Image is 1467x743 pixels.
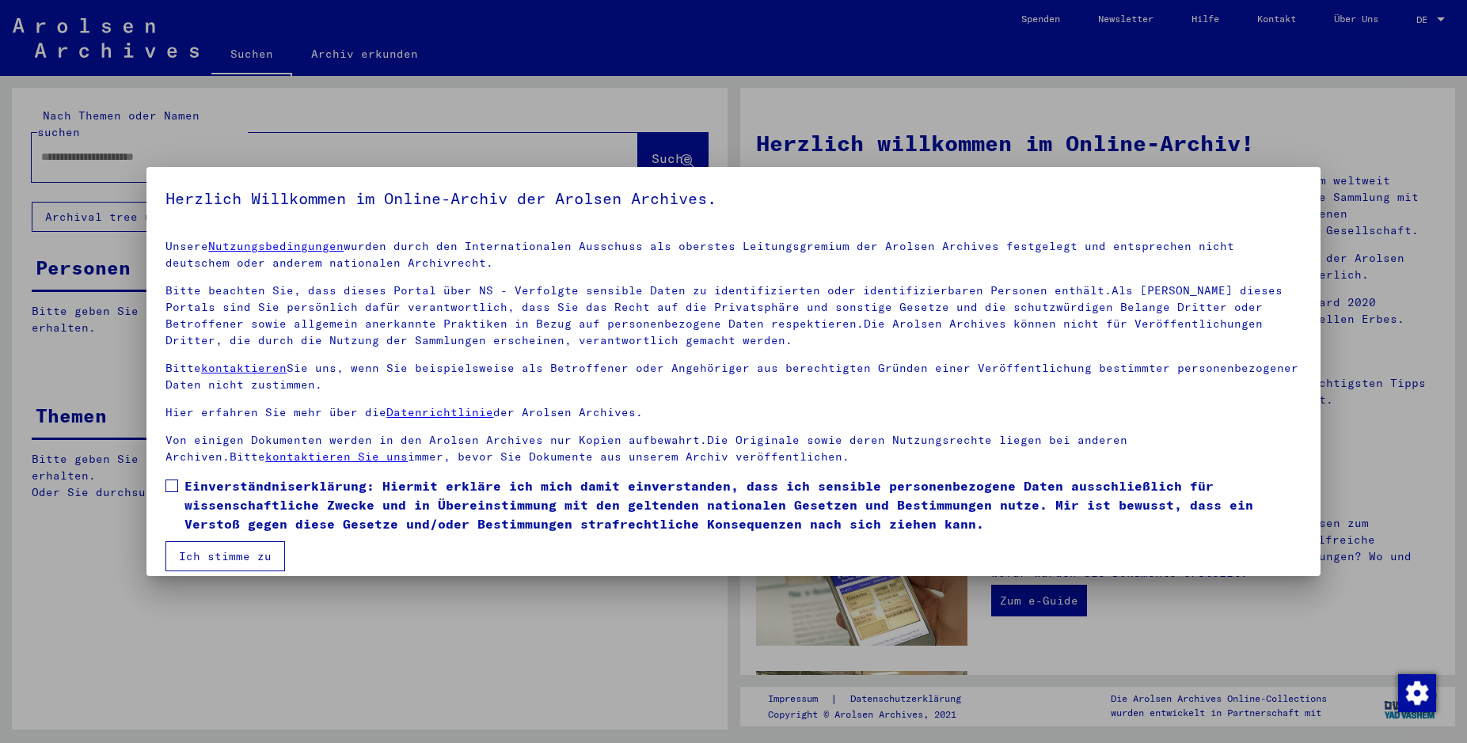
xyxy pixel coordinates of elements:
[1397,673,1435,711] div: Zustimmung ändern
[165,282,1301,349] p: Bitte beachten Sie, dass dieses Portal über NS - Verfolgte sensible Daten zu identifizierten oder...
[184,476,1301,533] span: Einverständniserklärung: Hiermit erkläre ich mich damit einverstanden, dass ich sensible personen...
[386,405,493,419] a: Datenrichtlinie
[265,449,408,464] a: kontaktieren Sie uns
[165,186,1301,211] h5: Herzlich Willkommen im Online-Archiv der Arolsen Archives.
[165,432,1301,465] p: Von einigen Dokumenten werden in den Arolsen Archives nur Kopien aufbewahrt.Die Originale sowie d...
[165,360,1301,393] p: Bitte Sie uns, wenn Sie beispielsweise als Betroffener oder Angehöriger aus berechtigten Gründen ...
[1398,674,1436,712] img: Zustimmung ändern
[165,541,285,571] button: Ich stimme zu
[208,239,344,253] a: Nutzungsbedingungen
[165,404,1301,421] p: Hier erfahren Sie mehr über die der Arolsen Archives.
[165,238,1301,271] p: Unsere wurden durch den Internationalen Ausschuss als oberstes Leitungsgremium der Arolsen Archiv...
[201,361,287,375] a: kontaktieren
